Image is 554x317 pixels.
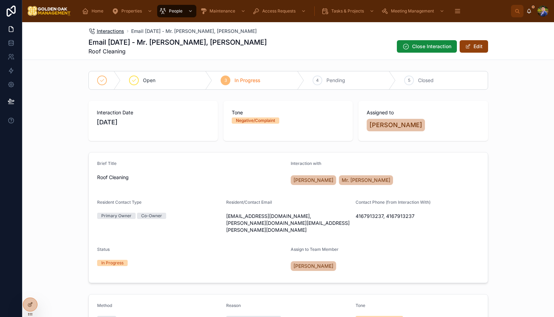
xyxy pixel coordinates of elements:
[232,109,344,116] span: Tone
[326,77,345,84] span: Pending
[408,78,410,83] span: 5
[143,77,155,84] span: Open
[412,43,451,50] span: Close Interaction
[97,28,124,35] span: Interactions
[339,175,393,185] a: Mr. [PERSON_NAME]
[342,177,390,184] span: Mr. [PERSON_NAME]
[88,47,267,55] span: Roof Cleaning
[88,28,124,35] a: Interactions
[291,261,336,271] a: [PERSON_NAME]
[331,8,364,14] span: Tasks & Projects
[101,260,123,266] div: In Progress
[250,5,309,17] a: Access Requests
[316,78,319,83] span: 4
[92,8,103,14] span: Home
[293,177,333,184] span: [PERSON_NAME]
[157,5,196,17] a: People
[356,303,365,308] span: Tone
[226,200,272,205] span: Resident/Contact Email
[291,161,321,166] span: Interaction with
[97,174,285,181] span: Roof Cleaning
[319,5,378,17] a: Tasks & Projects
[169,8,182,14] span: People
[460,40,488,53] button: Edit
[356,213,447,220] span: 4167913237, 4167913237
[101,213,131,219] div: Primary Owner
[418,77,434,84] span: Closed
[367,119,425,131] a: [PERSON_NAME]
[236,117,275,124] div: Negative/Complaint
[28,6,71,17] img: App logo
[141,213,162,219] div: Co-Owner
[369,120,422,130] span: [PERSON_NAME]
[97,303,112,308] span: Method
[235,77,260,84] span: In Progress
[97,161,117,166] span: Brief Title
[397,40,457,53] button: Close Interaction
[356,200,431,205] span: Contact Phone (from Interaction With)
[97,117,210,127] span: [DATE]
[198,5,249,17] a: Maintenance
[224,78,227,83] span: 3
[88,37,267,47] h1: Email [DATE] - Mr. [PERSON_NAME], [PERSON_NAME]
[379,5,448,17] a: Meeting Management
[121,8,142,14] span: Properties
[367,109,479,116] span: Assigned to
[210,8,235,14] span: Maintenance
[97,109,210,116] span: Interaction Date
[226,303,241,308] span: Reason
[131,28,257,35] a: Email [DATE] - Mr. [PERSON_NAME], [PERSON_NAME]
[110,5,156,17] a: Properties
[97,247,110,252] span: Status
[291,247,339,252] span: Assign to Team Member
[80,5,108,17] a: Home
[226,213,350,234] span: [EMAIL_ADDRESS][DOMAIN_NAME], [PERSON_NAME][DOMAIN_NAME][EMAIL_ADDRESS][PERSON_NAME][DOMAIN_NAME]
[97,200,142,205] span: Resident Contact Type
[391,8,434,14] span: Meeting Management
[291,175,336,185] a: [PERSON_NAME]
[76,3,511,19] div: scrollable content
[262,8,296,14] span: Access Requests
[293,263,333,270] span: [PERSON_NAME]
